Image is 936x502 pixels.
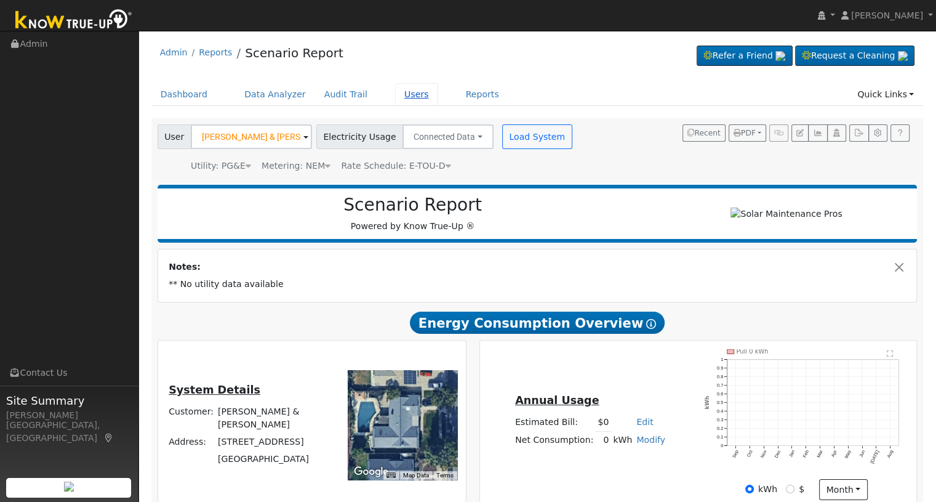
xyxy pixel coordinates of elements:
[6,419,132,445] div: [GEOGRAPHIC_DATA], [GEOGRAPHIC_DATA]
[746,450,754,458] text: Oct
[802,450,810,459] text: Feb
[682,124,726,142] button: Recent
[819,479,868,500] button: month
[827,124,846,142] button: Login As
[341,161,450,171] span: Alias: None
[515,394,599,407] u: Annual Usage
[436,472,454,479] a: Terms (opens in new tab)
[830,449,838,458] text: Apr
[351,464,391,480] a: Open this area in Google Maps (opens a new window)
[851,10,923,20] span: [PERSON_NAME]
[191,160,251,172] div: Utility: PG&E
[164,195,662,233] div: Powered by Know True-Up ®
[788,450,796,459] text: Jan
[611,431,634,449] td: kWh
[737,349,769,355] text: Pull 0 kWh
[513,414,596,432] td: Estimated Bill:
[9,7,138,34] img: Know True-Up
[262,160,330,172] div: Metering: NEM
[402,124,494,149] button: Connected Data
[235,83,315,106] a: Data Analyzer
[717,426,723,431] text: 0.2
[6,392,132,409] span: Site Summary
[848,83,923,106] a: Quick Links
[191,124,312,149] input: Select a User
[697,46,793,67] a: Refer a Friend
[745,485,754,493] input: kWh
[167,403,216,433] td: Customer:
[151,83,217,106] a: Dashboard
[386,471,395,480] button: Keyboard shortcuts
[64,482,74,492] img: retrieve
[721,357,723,362] text: 1
[502,124,572,149] button: Load System
[844,449,852,459] text: May
[717,408,723,414] text: 0.4
[646,319,656,329] i: Show Help
[775,51,785,61] img: retrieve
[890,124,910,142] a: Help Link
[245,46,343,60] a: Scenario Report
[898,51,908,61] img: retrieve
[717,383,723,388] text: 0.7
[596,431,611,449] td: 0
[216,403,331,433] td: [PERSON_NAME] & [PERSON_NAME]
[705,396,711,410] text: kWh
[717,400,723,405] text: 0.5
[158,124,191,149] span: User
[6,409,132,422] div: [PERSON_NAME]
[886,450,895,459] text: Aug
[216,434,331,451] td: [STREET_ADDRESS]
[316,124,403,149] span: Electricity Usage
[858,450,866,459] text: Jun
[893,261,906,273] button: Close
[758,483,777,496] label: kWh
[395,83,438,106] a: Users
[774,449,782,459] text: Dec
[731,450,740,459] text: Sep
[734,129,756,137] span: PDF
[167,276,908,293] td: ** No utility data available
[513,431,596,449] td: Net Consumption:
[868,124,887,142] button: Settings
[730,208,842,221] img: Solar Maintenance Pros
[169,384,260,396] u: System Details
[808,124,827,142] button: Multi-Series Graph
[795,46,914,67] a: Request a Cleaning
[816,449,825,459] text: Mar
[849,124,868,142] button: Export Interval Data
[721,443,723,448] text: 0
[216,451,331,468] td: [GEOGRAPHIC_DATA]
[717,417,723,423] text: 0.3
[596,414,611,432] td: $0
[351,464,391,480] img: Google
[717,374,723,379] text: 0.8
[791,124,809,142] button: Edit User
[315,83,377,106] a: Audit Trail
[717,365,723,371] text: 0.9
[759,449,768,459] text: Nov
[729,124,766,142] button: PDF
[103,433,114,443] a: Map
[887,350,894,357] text: 
[636,417,653,427] a: Edit
[199,47,232,57] a: Reports
[167,434,216,451] td: Address:
[870,450,881,465] text: [DATE]
[160,47,188,57] a: Admin
[457,83,508,106] a: Reports
[403,471,429,480] button: Map Data
[799,483,804,496] label: $
[717,391,723,397] text: 0.6
[170,195,655,216] h2: Scenario Report
[169,262,201,272] strong: Notes:
[410,312,665,334] span: Energy Consumption Overview
[636,435,665,445] a: Modify
[717,434,723,440] text: 0.1
[786,485,794,493] input: $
